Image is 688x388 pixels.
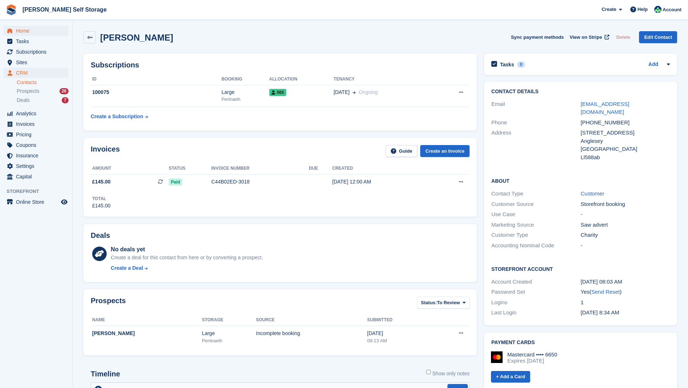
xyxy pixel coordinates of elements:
span: Pricing [16,129,60,140]
div: [GEOGRAPHIC_DATA] [581,145,670,153]
button: Status: To Review [417,297,470,309]
h2: [PERSON_NAME] [100,33,173,42]
th: Storage [202,314,256,326]
th: Source [256,314,367,326]
span: Sites [16,57,60,67]
div: Use Case [491,210,581,219]
span: Help [638,6,648,13]
div: Contact Type [491,190,581,198]
img: Dafydd Pritchard [654,6,662,13]
div: Email [491,100,581,116]
h2: Timeline [91,370,120,378]
div: Mastercard •••• 6650 [507,351,557,358]
th: Status [169,163,211,174]
div: [DATE] 08:03 AM [581,278,670,286]
a: Deals 7 [17,96,69,104]
div: Saw advert [581,221,670,229]
span: CRM [16,68,60,78]
div: Expires [DATE] [507,358,557,364]
div: Address [491,129,581,161]
div: Ll588ab [581,153,670,162]
div: Customer Source [491,200,581,209]
a: [EMAIL_ADDRESS][DOMAIN_NAME] [581,101,629,115]
h2: Payment cards [491,340,670,346]
th: Name [91,314,202,326]
div: Incomplete booking [256,330,367,337]
a: menu [4,197,69,207]
span: Status: [421,299,437,306]
span: Storefront [7,188,72,195]
div: Account Created [491,278,581,286]
div: Password Set [491,288,581,296]
span: Tasks [16,36,60,46]
div: C44B02ED-3018 [211,178,309,186]
div: Pentraeth [221,96,269,103]
div: [DATE] [367,330,431,337]
div: Phone [491,119,581,127]
h2: Tasks [500,61,514,68]
span: Invoices [16,119,60,129]
div: [STREET_ADDRESS] [581,129,670,137]
div: 1 [581,298,670,307]
span: Account [663,6,681,13]
a: menu [4,140,69,150]
div: Create a Deal [111,264,143,272]
div: Last Login [491,309,581,317]
div: 7 [62,97,69,103]
span: Subscriptions [16,47,60,57]
a: Send Reset [591,289,619,295]
span: £145.00 [92,178,111,186]
div: Storefront booking [581,200,670,209]
span: Insurance [16,150,60,161]
span: Ongoing [359,89,378,95]
div: Total [92,195,111,202]
th: Created [332,163,431,174]
span: Settings [16,161,60,171]
span: Online Store [16,197,60,207]
span: [DATE] [333,88,349,96]
div: Logins [491,298,581,307]
span: Prospects [17,88,39,95]
span: Analytics [16,108,60,119]
div: 08:13 AM [367,337,431,344]
h2: Invoices [91,145,120,157]
a: menu [4,36,69,46]
span: Capital [16,172,60,182]
a: menu [4,129,69,140]
span: To Review [437,299,460,306]
a: menu [4,119,69,129]
div: [PERSON_NAME] [92,330,202,337]
button: Delete [613,31,633,43]
div: Marketing Source [491,221,581,229]
a: Contacts [17,79,69,86]
a: menu [4,108,69,119]
span: Create [602,6,616,13]
div: Create a deal for this contact from here or by converting a prospect. [111,254,263,261]
a: Add [648,61,658,69]
th: Amount [91,163,169,174]
h2: Contact Details [491,89,670,95]
a: + Add a Card [491,371,530,383]
a: menu [4,172,69,182]
h2: About [491,177,670,184]
th: Submitted [367,314,431,326]
div: [PHONE_NUMBER] [581,119,670,127]
a: Create an Invoice [420,145,470,157]
div: Accounting Nominal Code [491,242,581,250]
div: Yes [581,288,670,296]
a: menu [4,68,69,78]
a: menu [4,47,69,57]
time: 2025-08-06 07:34:07 UTC [581,309,619,315]
div: Charity [581,231,670,239]
a: Prospects 26 [17,87,69,95]
div: - [581,210,670,219]
div: Anglesey [581,137,670,145]
img: Mastercard Logo [491,351,503,363]
div: Pentraeth [202,337,256,344]
a: Create a Subscription [91,110,148,123]
th: ID [91,74,221,85]
a: View on Stripe [567,31,611,43]
div: Customer Type [491,231,581,239]
a: menu [4,57,69,67]
div: [DATE] 12:00 AM [332,178,431,186]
